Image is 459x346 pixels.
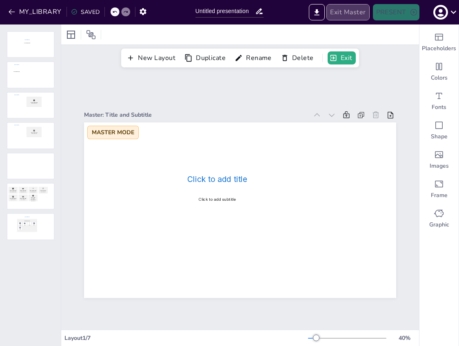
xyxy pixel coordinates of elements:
[373,4,419,20] button: PRESENT
[431,74,448,82] span: Colors
[64,334,308,342] div: Layout 1 / 7
[279,51,317,65] button: Delete
[429,221,449,229] span: Graphic
[419,116,459,145] div: Shape
[419,175,459,204] div: Frame
[309,4,325,20] button: EXPORT_TO_POWERPOINT
[86,30,96,40] span: Position
[187,174,247,184] span: Click to add title
[71,8,100,16] div: SAVED
[233,51,275,65] button: Rename
[64,28,78,41] div: Layout
[195,5,255,17] input: INSERT_TITLE
[6,5,65,18] button: MY_LIBRARY
[182,51,229,65] button: Duplicate
[431,191,448,200] span: Frame
[431,133,448,141] span: Shape
[419,145,459,175] div: Images
[326,4,369,20] button: Exit Master Mode
[124,51,179,65] button: New Layout
[432,103,446,111] span: Fonts
[419,28,459,57] div: Placeholders
[430,162,449,170] span: Images
[84,111,308,119] div: Master: Title and Subtitle
[199,197,236,202] span: Click to add subtitle
[419,57,459,86] div: Colors
[419,204,459,233] div: Graphic
[328,51,356,64] button: Exit
[395,334,414,342] div: 40 %
[419,86,459,116] div: Fonts
[422,44,456,53] span: Placeholders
